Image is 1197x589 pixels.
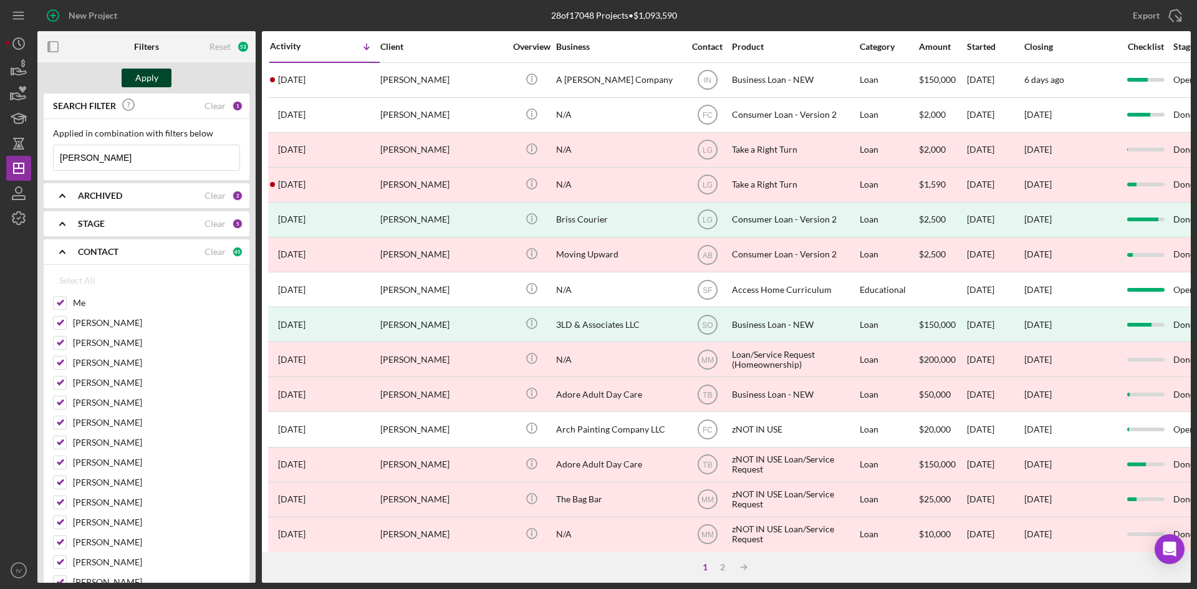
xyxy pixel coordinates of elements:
[703,390,712,399] text: TB
[204,191,226,201] div: Clear
[380,64,505,97] div: [PERSON_NAME]
[53,128,240,138] div: Applied in combination with filters below
[73,476,240,489] label: [PERSON_NAME]
[556,203,681,236] div: Briss Courier
[73,496,240,509] label: [PERSON_NAME]
[204,247,226,257] div: Clear
[1133,3,1160,28] div: Export
[967,42,1023,52] div: Started
[919,483,966,516] div: $25,000
[556,98,681,132] div: N/A
[967,203,1023,236] div: [DATE]
[556,238,681,271] div: Moving Upward
[702,146,712,155] text: LG
[1024,144,1052,155] time: [DATE]
[278,75,305,85] time: 2025-08-14 17:58
[860,98,918,132] div: Loan
[1024,179,1052,189] time: [DATE]
[278,424,305,434] time: 2023-10-26 14:14
[204,219,226,229] div: Clear
[967,448,1023,481] div: [DATE]
[1120,3,1191,28] button: Export
[1024,389,1052,400] time: [DATE]
[556,273,681,306] div: N/A
[556,448,681,481] div: Adore Adult Day Care
[919,308,966,341] div: $150,000
[380,133,505,166] div: [PERSON_NAME]
[860,64,918,97] div: Loan
[919,378,966,411] div: $50,000
[1024,494,1052,504] time: [DATE]
[73,357,240,369] label: [PERSON_NAME]
[732,133,857,166] div: Take a Right Turn
[380,308,505,341] div: [PERSON_NAME]
[73,376,240,389] label: [PERSON_NAME]
[732,98,857,132] div: Consumer Loan - Version 2
[732,518,857,551] div: zNOT IN USE Loan/Service Request
[1024,249,1052,259] time: [DATE]
[551,11,677,21] div: 28 of 17048 Projects • $1,093,590
[860,413,918,446] div: Loan
[702,251,712,259] text: AB
[732,42,857,52] div: Product
[919,518,966,551] div: $10,000
[556,483,681,516] div: The Bag Bar
[53,268,102,293] button: Select All
[732,168,857,201] div: Take a Right Turn
[919,98,966,132] div: $2,000
[860,343,918,376] div: Loan
[278,390,305,400] time: 2023-11-13 19:33
[232,190,243,201] div: 2
[1024,109,1052,120] time: [DATE]
[1024,284,1052,295] time: [DATE]
[278,459,305,469] time: 2023-10-23 14:45
[278,529,305,539] time: 2023-09-08 20:45
[73,317,240,329] label: [PERSON_NAME]
[967,378,1023,411] div: [DATE]
[278,145,305,155] time: 2025-01-31 16:17
[732,448,857,481] div: zNOT IN USE Loan/Service Request
[732,483,857,516] div: zNOT IN USE Loan/Service Request
[380,203,505,236] div: [PERSON_NAME]
[732,413,857,446] div: zNOT IN USE
[556,42,681,52] div: Business
[702,320,713,329] text: SO
[703,111,713,120] text: FC
[278,110,305,120] time: 2025-03-05 21:07
[919,343,966,376] div: $200,000
[380,343,505,376] div: [PERSON_NAME]
[380,448,505,481] div: [PERSON_NAME]
[732,64,857,97] div: Business Loan - NEW
[732,378,857,411] div: Business Loan - NEW
[278,494,305,504] time: 2023-09-20 04:36
[714,562,731,572] div: 2
[73,456,240,469] label: [PERSON_NAME]
[73,556,240,568] label: [PERSON_NAME]
[1024,42,1118,52] div: Closing
[209,42,231,52] div: Reset
[380,518,505,551] div: [PERSON_NAME]
[696,562,714,572] div: 1
[967,343,1023,376] div: [DATE]
[919,413,966,446] div: $20,000
[78,219,105,229] b: STAGE
[37,3,130,28] button: New Project
[967,308,1023,341] div: [DATE]
[967,238,1023,271] div: [DATE]
[701,496,714,504] text: MM
[380,42,505,52] div: Client
[237,41,249,53] div: 53
[508,42,555,52] div: Overview
[860,273,918,306] div: Educational
[919,64,966,97] div: $150,000
[556,413,681,446] div: Arch Painting Company LLC
[919,448,966,481] div: $150,000
[1024,320,1052,330] div: [DATE]
[1024,214,1052,224] div: [DATE]
[73,297,240,309] label: Me
[967,133,1023,166] div: [DATE]
[967,64,1023,97] div: [DATE]
[73,416,240,429] label: [PERSON_NAME]
[122,69,171,87] button: Apply
[701,355,714,364] text: MM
